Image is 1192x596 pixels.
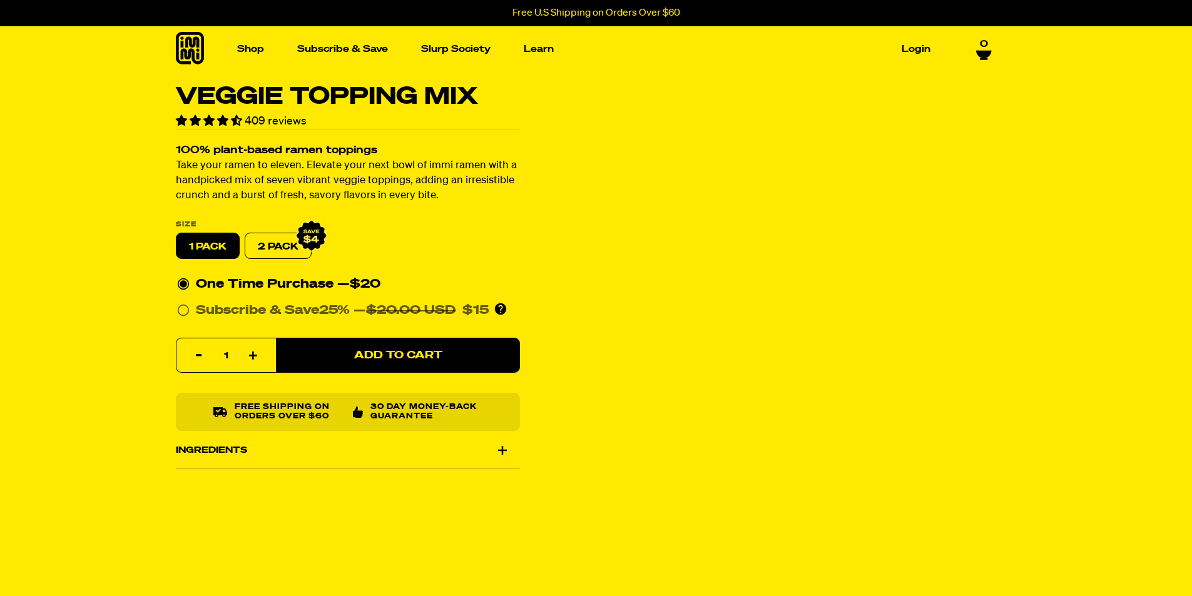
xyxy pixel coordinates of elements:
[176,116,245,127] span: 4.34 stars
[184,339,268,374] input: quantity
[176,146,520,156] h2: 100% plant-based ramen toppings
[176,233,240,260] label: 1 PACK
[234,403,342,422] p: Free shipping on orders over $60
[319,305,350,317] span: 25%
[366,305,456,317] del: $20.00 USD
[292,39,393,59] a: Subscribe & Save
[354,301,489,321] div: —
[519,39,559,59] a: Learn
[976,39,992,60] a: 0
[897,39,935,59] a: Login
[176,159,520,204] p: Take your ramen to eleven. Elevate your next bowl of immi ramen with a handpicked mix of seven vi...
[176,85,520,109] h1: Veggie Topping Mix
[245,116,307,127] span: 409 reviews
[196,301,350,321] div: Subscribe & Save
[232,39,269,59] a: Shop
[276,338,520,373] button: Add to Cart
[337,275,380,295] div: —
[176,433,520,468] div: Ingredients
[512,8,680,19] p: Free U.S Shipping on Orders Over $60
[462,305,489,317] span: $15
[416,39,496,59] a: Slurp Society
[245,233,312,260] label: 2 PACK
[176,221,520,228] label: Size
[232,26,935,72] nav: Main navigation
[370,403,482,422] p: 30 Day Money-Back Guarantee
[177,275,519,295] div: One Time Purchase
[354,350,442,361] span: Add to Cart
[350,278,380,291] span: $20
[980,39,988,50] span: 0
